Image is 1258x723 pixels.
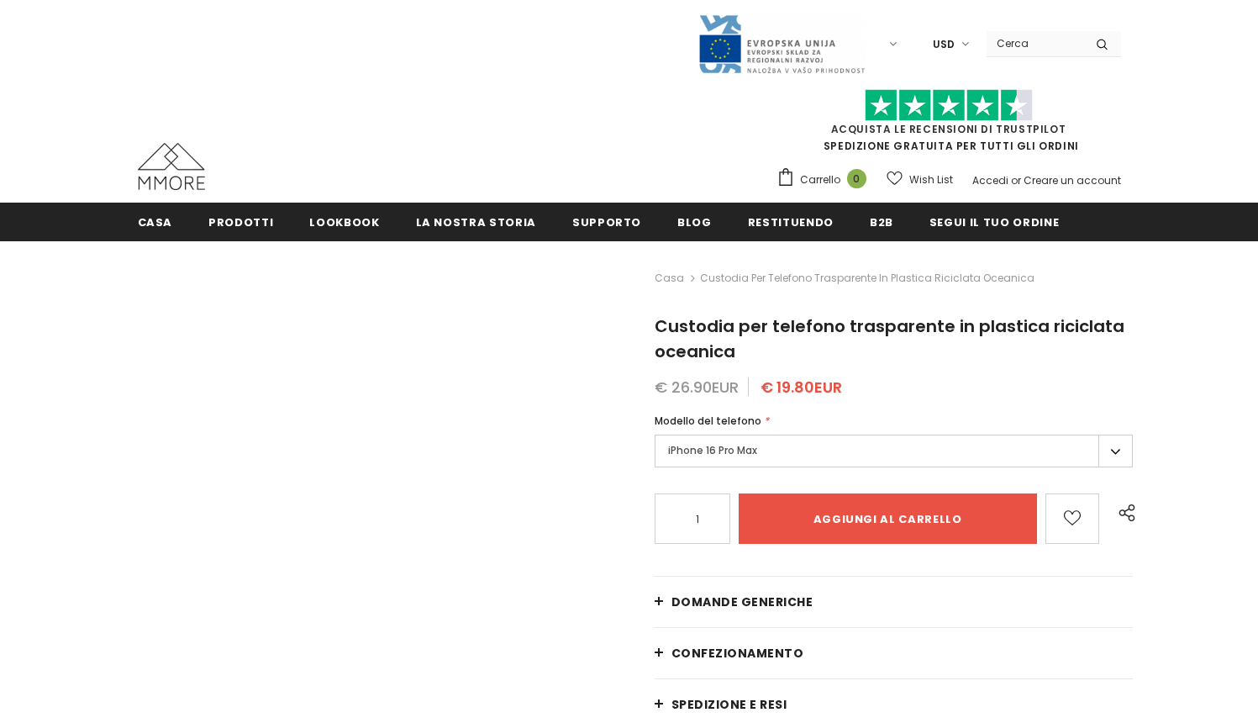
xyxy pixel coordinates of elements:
[748,214,834,230] span: Restituendo
[1011,173,1021,187] span: or
[572,203,641,240] a: supporto
[909,172,953,188] span: Wish List
[929,203,1059,240] a: Segui il tuo ordine
[138,203,173,240] a: Casa
[700,268,1034,288] span: Custodia per telefono trasparente in plastica riciclata oceanica
[655,377,739,398] span: € 26.90EUR
[671,645,804,662] span: CONFEZIONAMENTO
[1024,173,1121,187] a: Creare un account
[987,31,1083,55] input: Search Site
[739,493,1037,544] input: Aggiungi al carrello
[865,89,1033,122] img: Fidati di Pilot Stars
[671,696,787,713] span: Spedizione e resi
[761,377,842,398] span: € 19.80EUR
[208,203,273,240] a: Prodotti
[677,214,712,230] span: Blog
[870,203,893,240] a: B2B
[776,97,1121,153] span: SPEDIZIONE GRATUITA PER TUTTI GLI ORDINI
[138,214,173,230] span: Casa
[655,268,684,288] a: Casa
[697,36,866,50] a: Javni Razpis
[138,143,205,190] img: Casi MMORE
[887,165,953,194] a: Wish List
[655,628,1134,678] a: CONFEZIONAMENTO
[671,594,813,610] span: Domande generiche
[697,13,866,75] img: Javni Razpis
[800,172,840,188] span: Carrello
[208,214,273,230] span: Prodotti
[655,577,1134,627] a: Domande generiche
[572,214,641,230] span: supporto
[309,203,379,240] a: Lookbook
[416,203,536,240] a: La nostra storia
[776,167,875,193] a: Carrello 0
[677,203,712,240] a: Blog
[309,214,379,230] span: Lookbook
[748,203,834,240] a: Restituendo
[831,122,1066,136] a: Acquista le recensioni di TrustPilot
[655,314,1124,363] span: Custodia per telefono trasparente in plastica riciclata oceanica
[416,214,536,230] span: La nostra storia
[933,36,955,53] span: USD
[972,173,1008,187] a: Accedi
[929,214,1059,230] span: Segui il tuo ordine
[870,214,893,230] span: B2B
[847,169,866,188] span: 0
[655,414,761,428] span: Modello del telefono
[655,435,1134,467] label: iPhone 16 Pro Max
